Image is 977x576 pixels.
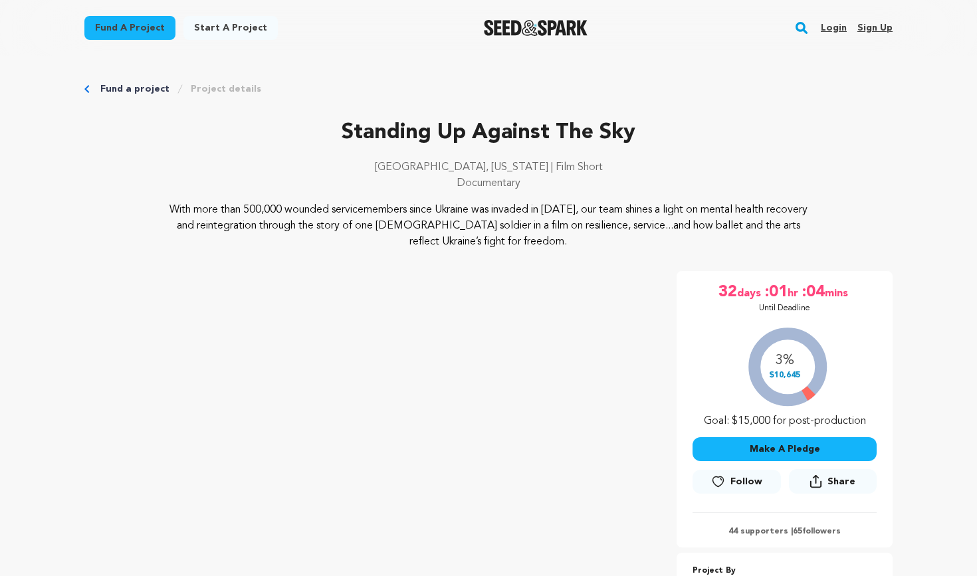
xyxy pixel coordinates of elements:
[100,82,169,96] a: Fund a project
[821,17,847,39] a: Login
[730,475,762,488] span: Follow
[788,282,801,303] span: hr
[789,469,877,494] button: Share
[84,82,893,96] div: Breadcrumb
[484,20,588,36] a: Seed&Spark Homepage
[789,469,877,499] span: Share
[737,282,764,303] span: days
[857,17,893,39] a: Sign up
[693,437,877,461] button: Make A Pledge
[84,175,893,191] p: Documentary
[801,282,825,303] span: :04
[693,526,877,537] p: 44 supporters | followers
[183,16,278,40] a: Start a project
[759,303,810,314] p: Until Deadline
[84,117,893,149] p: Standing Up Against The Sky
[764,282,788,303] span: :01
[718,282,737,303] span: 32
[825,282,851,303] span: mins
[84,159,893,175] p: [GEOGRAPHIC_DATA], [US_STATE] | Film Short
[693,470,780,494] a: Follow
[484,20,588,36] img: Seed&Spark Logo Dark Mode
[165,202,812,250] p: With more than 500,000 wounded servicemembers since Ukraine was invaded in [DATE], our team shine...
[84,16,175,40] a: Fund a project
[793,528,802,535] span: 65
[191,82,261,96] a: Project details
[827,475,855,488] span: Share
